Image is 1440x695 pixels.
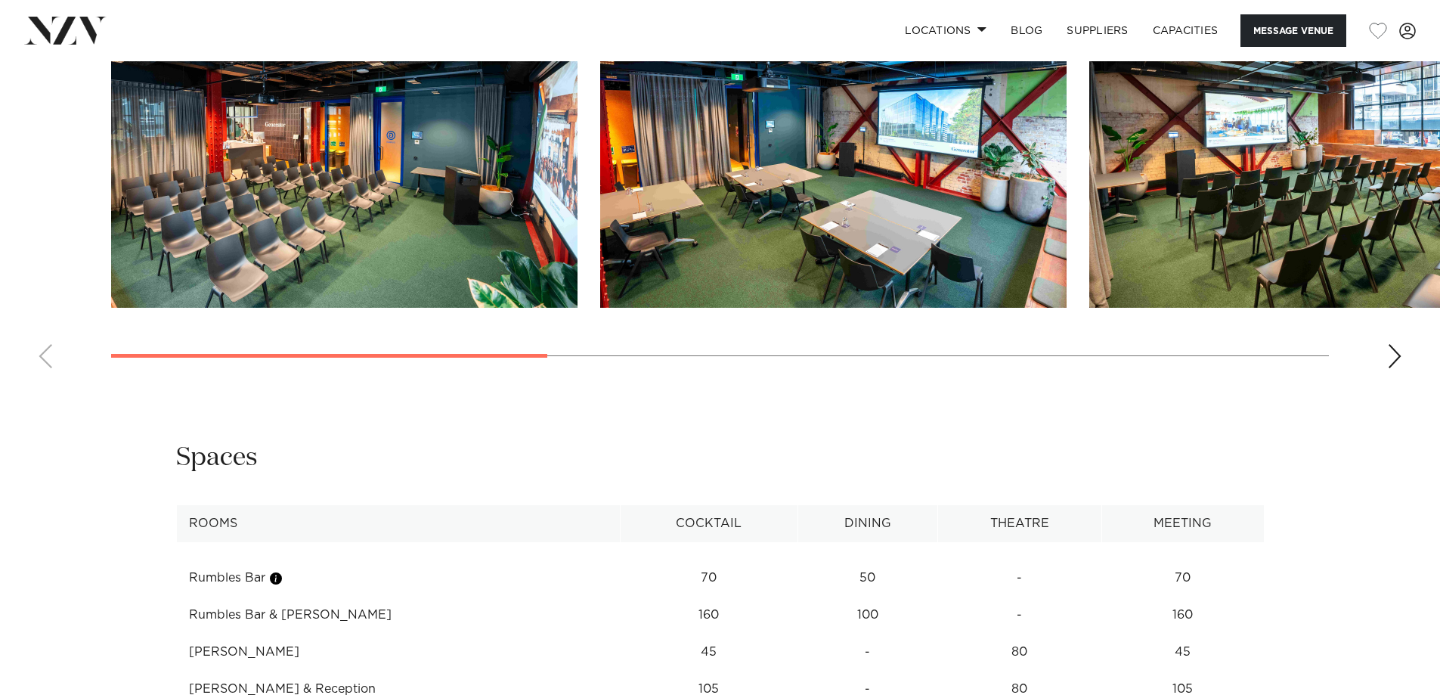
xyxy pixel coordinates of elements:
td: 70 [621,560,797,597]
img: nzv-logo.png [24,17,107,44]
td: 80 [937,634,1101,671]
td: 45 [621,634,797,671]
th: Rooms [176,505,621,542]
td: 70 [1101,560,1264,597]
th: Cocktail [621,505,797,542]
td: - [937,560,1101,597]
th: Theatre [937,505,1101,542]
td: - [937,597,1101,634]
th: Meeting [1101,505,1264,542]
h2: Spaces [176,441,258,475]
td: 50 [797,560,937,597]
td: Rumbles Bar & [PERSON_NAME] [176,597,621,634]
a: Locations [893,14,999,47]
td: 160 [1101,597,1264,634]
td: [PERSON_NAME] [176,634,621,671]
td: 45 [1101,634,1264,671]
th: Dining [797,505,937,542]
td: Rumbles Bar [176,560,621,597]
td: - [797,634,937,671]
td: 160 [621,597,797,634]
td: 100 [797,597,937,634]
a: SUPPLIERS [1054,14,1140,47]
a: Capacities [1141,14,1231,47]
a: BLOG [999,14,1054,47]
button: Message Venue [1240,14,1346,47]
